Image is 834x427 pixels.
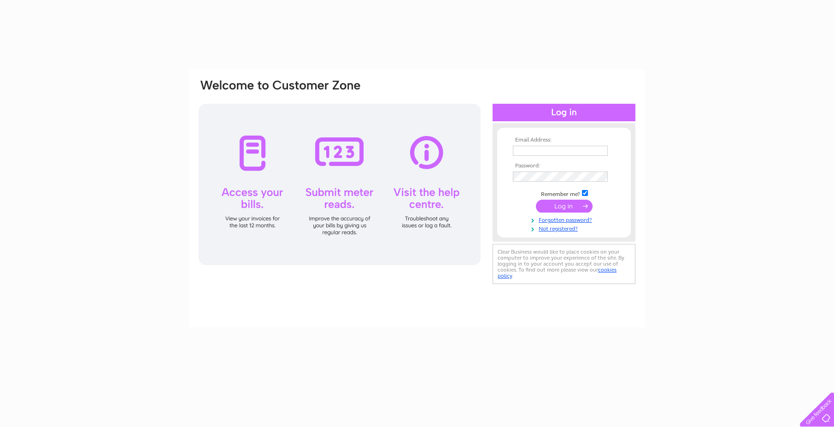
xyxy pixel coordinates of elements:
input: Submit [536,200,593,213]
a: Forgotten password? [513,215,617,224]
th: Password: [511,163,617,169]
a: Not registered? [513,224,617,232]
a: cookies policy [498,267,617,279]
div: Clear Business would like to place cookies on your computer to improve your experience of the sit... [493,244,635,284]
td: Remember me? [511,189,617,198]
th: Email Address: [511,137,617,143]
